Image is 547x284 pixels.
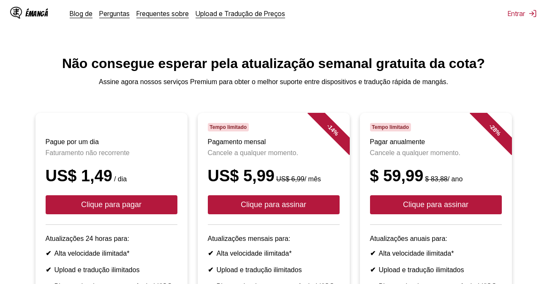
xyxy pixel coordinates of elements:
[494,128,502,137] font: %
[208,138,266,145] font: Pagamento mensal
[208,195,340,214] button: Clique para assinar
[46,195,177,214] button: Clique para pagar
[370,235,447,242] font: Atualizações anuais para:
[425,175,447,183] font: $ 83,88
[62,56,485,71] font: Não consegue esperar pela atualização semanal gratuita da cota?
[370,149,460,156] font: Cancele a qualquer momento.
[403,200,468,209] font: Clique para assinar
[136,9,189,18] a: Frequentes sobre
[46,138,99,145] font: Pague por um dia
[208,235,291,242] font: Atualizações mensais para:
[54,250,130,257] font: Alta velocidade ilimitada*
[25,10,48,18] font: ÉMangá
[208,149,298,156] font: Cancele a qualquer momento.
[487,123,494,129] font: -
[508,9,537,18] button: Entrar
[379,250,454,257] font: Alta velocidade ilimitada*
[99,78,448,85] font: Assine agora nossos serviços Premium para obter o melhor suporte entre dispositivos e tradução rá...
[46,250,51,257] font: ✔
[196,9,285,18] a: Upload e Tradução de Preços
[81,200,142,209] font: Clique para pagar
[448,175,463,183] font: / ano
[327,124,336,133] font: 14
[208,266,213,273] font: ✔
[305,175,321,183] font: / mês
[217,250,292,257] font: Alta velocidade ilimitada*
[217,266,302,273] font: Upload e tradução ilimitados
[46,235,129,242] font: Atualizações 24 horas para:
[276,175,305,183] font: US$ 6,99
[208,167,275,185] font: US$ 5,99
[332,128,340,137] font: %
[99,9,130,18] a: Perguntas
[528,9,537,18] img: sair
[210,124,247,130] font: Tempo limitado
[508,9,525,18] font: Entrar
[370,195,502,214] button: Clique para assinar
[370,138,425,145] font: Pagar anualmente
[54,266,140,273] font: Upload e tradução ilimitados
[114,175,127,183] font: / dia
[241,200,306,209] font: Clique para assinar
[70,9,93,18] a: Blog de
[325,123,332,129] font: -
[46,266,51,273] font: ✔
[489,124,498,133] font: 28
[10,7,22,19] img: Logotipo IsManga
[372,124,409,130] font: Tempo limitado
[10,7,63,20] a: Logotipo IsMangaÉMangá
[46,149,130,156] font: Faturamento não recorrente
[370,266,376,273] font: ✔
[379,266,464,273] font: Upload e tradução ilimitados
[46,167,112,185] font: US$ 1,49
[208,250,213,257] font: ✔
[370,250,376,257] font: ✔
[370,167,424,185] font: $ 59,99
